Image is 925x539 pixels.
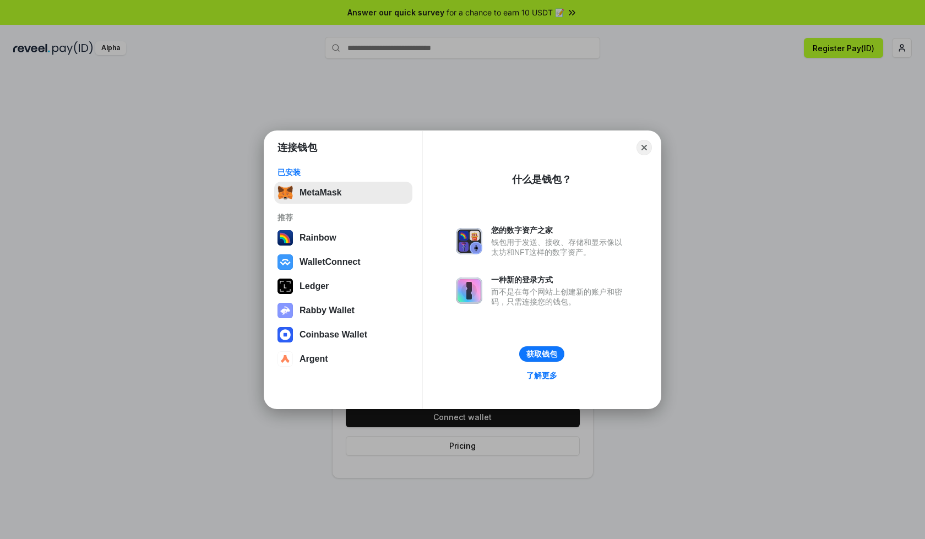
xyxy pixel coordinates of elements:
[277,327,293,342] img: svg+xml,%3Csvg%20width%3D%2228%22%20height%3D%2228%22%20viewBox%3D%220%200%2028%2028%22%20fill%3D...
[277,167,409,177] div: 已安装
[491,225,628,235] div: 您的数字资产之家
[300,188,341,198] div: MetaMask
[274,251,412,273] button: WalletConnect
[526,371,557,380] div: 了解更多
[300,281,329,291] div: Ledger
[636,140,652,155] button: Close
[300,306,355,315] div: Rabby Wallet
[456,277,482,304] img: svg+xml,%3Csvg%20xmlns%3D%22http%3A%2F%2Fwww.w3.org%2F2000%2Fsvg%22%20fill%3D%22none%22%20viewBox...
[274,324,412,346] button: Coinbase Wallet
[519,346,564,362] button: 获取钱包
[491,287,628,307] div: 而不是在每个网站上创建新的账户和密码，只需连接您的钱包。
[277,185,293,200] img: svg+xml,%3Csvg%20fill%3D%22none%22%20height%3D%2233%22%20viewBox%3D%220%200%2035%2033%22%20width%...
[274,275,412,297] button: Ledger
[277,254,293,270] img: svg+xml,%3Csvg%20width%3D%2228%22%20height%3D%2228%22%20viewBox%3D%220%200%2028%2028%22%20fill%3D...
[520,368,564,383] a: 了解更多
[456,228,482,254] img: svg+xml,%3Csvg%20xmlns%3D%22http%3A%2F%2Fwww.w3.org%2F2000%2Fsvg%22%20fill%3D%22none%22%20viewBox...
[300,257,361,267] div: WalletConnect
[526,349,557,359] div: 获取钱包
[274,348,412,370] button: Argent
[512,173,572,186] div: 什么是钱包？
[300,233,336,243] div: Rainbow
[274,182,412,204] button: MetaMask
[277,230,293,246] img: svg+xml,%3Csvg%20width%3D%22120%22%20height%3D%22120%22%20viewBox%3D%220%200%20120%20120%22%20fil...
[277,279,293,294] img: svg+xml,%3Csvg%20xmlns%3D%22http%3A%2F%2Fwww.w3.org%2F2000%2Fsvg%22%20width%3D%2228%22%20height%3...
[274,300,412,322] button: Rabby Wallet
[277,141,317,154] h1: 连接钱包
[491,237,628,257] div: 钱包用于发送、接收、存储和显示像以太坊和NFT这样的数字资产。
[277,303,293,318] img: svg+xml,%3Csvg%20xmlns%3D%22http%3A%2F%2Fwww.w3.org%2F2000%2Fsvg%22%20fill%3D%22none%22%20viewBox...
[277,213,409,222] div: 推荐
[277,351,293,367] img: svg+xml,%3Csvg%20width%3D%2228%22%20height%3D%2228%22%20viewBox%3D%220%200%2028%2028%22%20fill%3D...
[300,354,328,364] div: Argent
[300,330,367,340] div: Coinbase Wallet
[491,275,628,285] div: 一种新的登录方式
[274,227,412,249] button: Rainbow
